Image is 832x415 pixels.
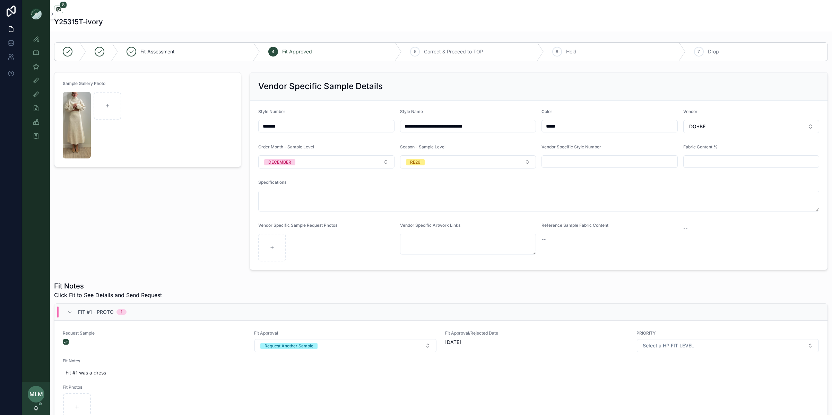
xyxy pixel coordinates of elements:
[54,17,103,27] h1: Y25315T-ivory
[400,109,423,114] span: Style Name
[683,120,820,133] button: Select Button
[254,330,437,336] span: Fit Approval
[445,330,628,336] span: Fit Approval/Rejected Date
[121,309,122,315] div: 1
[258,180,286,185] span: Specifications
[643,342,694,349] span: Select a HP FIT LEVEL
[683,225,687,232] span: --
[54,291,162,299] span: Click Fit to See Details and Send Request
[258,155,395,168] button: Select Button
[445,339,628,346] span: [DATE]
[637,339,819,352] button: Select Button
[272,49,275,54] span: 4
[258,223,337,228] span: Vendor Specific Sample Request Photos
[683,109,697,114] span: Vendor
[541,236,546,243] span: --
[400,223,460,228] span: Vendor Specific Artwork Links
[697,49,700,54] span: 7
[258,81,383,92] h2: Vendor Specific Sample Details
[636,330,820,336] span: PRIORITY
[268,159,291,165] div: DECEMBER
[400,144,445,149] span: Season - Sample Level
[258,144,314,149] span: Order Month - Sample Level
[414,49,416,54] span: 5
[556,49,558,54] span: 6
[54,6,63,14] button: 8
[22,28,50,151] div: scrollable content
[265,343,313,349] div: Request Another Sample
[400,155,536,168] button: Select Button
[31,8,42,19] img: App logo
[683,144,718,149] span: Fabric Content %
[566,48,577,55] span: Hold
[282,48,312,55] span: Fit Approved
[63,384,819,390] span: Fit Photos
[541,144,601,149] span: Vendor Specific Style Number
[254,339,437,352] button: Select Button
[63,330,246,336] span: Request Sample
[66,369,816,376] span: Fit #1 was a dress
[424,48,483,55] span: Correct & Proceed to TOP
[689,123,705,130] span: DO+BE
[60,1,67,8] span: 8
[78,309,114,315] span: Fit #1 - Proto
[63,358,819,364] span: Fit Notes
[63,92,91,158] img: Screenshot-2025-09-23-at-2.27.54-PM.png
[63,81,105,86] span: Sample Gallery Photo
[410,159,421,165] div: RE26
[541,109,552,114] span: Color
[140,48,175,55] span: Fit Assessment
[29,390,43,398] span: MLM
[541,223,608,228] span: Reference Sample Fabric Content
[708,48,719,55] span: Drop
[258,109,285,114] span: Style Number
[54,281,162,291] h1: Fit Notes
